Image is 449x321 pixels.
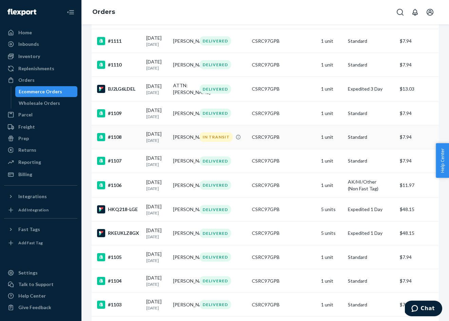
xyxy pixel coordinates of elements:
div: RKEUKLZ8GX [97,229,141,237]
a: Freight [4,121,77,132]
div: Settings [18,269,38,276]
p: Standard [348,278,394,284]
td: $7.94 [397,269,439,293]
p: Standard [348,254,394,261]
td: $7.94 [397,293,439,317]
div: Replenishments [18,65,54,72]
div: #1107 [97,157,141,165]
div: Inventory [18,53,40,60]
button: Open Search Box [393,5,407,19]
div: #1103 [97,301,141,309]
a: Orders [4,75,77,86]
div: [DATE] [146,58,167,71]
div: [DATE] [146,179,167,191]
button: Open account menu [423,5,437,19]
a: Ecommerce Orders [15,86,78,97]
td: [PERSON_NAME] [170,173,197,197]
div: [DATE] [146,203,167,216]
a: Home [4,27,77,38]
div: CSRC97GPB [252,278,316,284]
div: Add Integration [18,207,49,213]
td: 1 unit [318,125,345,149]
p: Expedited 1 Day [348,230,394,237]
td: 1 unit [318,173,345,197]
a: Settings [4,267,77,278]
button: Fast Tags [4,224,77,235]
div: [DATE] [146,298,167,311]
td: [PERSON_NAME] [170,125,197,149]
p: [DATE] [146,234,167,240]
p: Standard [348,134,394,140]
div: [DATE] [146,131,167,143]
div: Talk to Support [18,281,54,288]
a: Returns [4,145,77,155]
div: #1110 [97,61,141,69]
a: Add Integration [4,205,77,215]
ol: breadcrumbs [87,2,120,22]
div: #1108 [97,133,141,141]
td: [PERSON_NAME] [170,269,197,293]
div: CSRC97GPB [252,157,316,164]
div: CSRC97GPB [252,206,316,213]
div: Add Fast Tag [18,240,43,246]
a: Reporting [4,157,77,168]
td: 1 unit [318,293,345,317]
td: 1 unit [318,245,345,269]
td: $7.94 [397,101,439,125]
p: [DATE] [146,186,167,191]
td: $48.15 [397,221,439,245]
div: DELIVERED [200,276,231,285]
button: Close Navigation [64,5,77,19]
td: [PERSON_NAME] [170,221,197,245]
a: Billing [4,169,77,180]
button: Open notifications [408,5,422,19]
td: [PERSON_NAME] [170,293,197,317]
p: [DATE] [146,65,167,71]
div: Reporting [18,159,41,166]
div: Freight [18,124,35,130]
p: Expedited 3 Day [348,86,394,92]
td: 5 units [318,197,345,221]
div: CSRC97GPB [252,230,316,237]
td: [PERSON_NAME] [170,101,197,125]
div: DELIVERED [200,156,231,166]
div: Prep [18,135,29,142]
div: [DATE] [146,155,167,167]
div: DELIVERED [200,205,231,214]
div: Orders [18,77,35,83]
a: Help Center [4,290,77,301]
td: [PERSON_NAME] [170,245,197,269]
a: Inventory [4,51,77,62]
div: CSRC97GPB [252,61,316,68]
div: CSRC97GPB [252,134,316,140]
div: Wholesale Orders [19,100,60,107]
div: CSRC97GPB [252,38,316,44]
div: CSRC97GPB [252,254,316,261]
p: [DATE] [146,90,167,95]
p: [DATE] [146,114,167,119]
p: Standard [348,61,394,68]
div: [DATE] [146,83,167,95]
iframe: Opens a widget where you can chat to one of our agents [405,301,442,318]
td: [PERSON_NAME] [170,29,197,53]
button: Integrations [4,191,77,202]
div: CSRC97GPB [252,301,316,308]
td: [PERSON_NAME] [170,53,197,77]
div: [DATE] [146,107,167,119]
td: 1 unit [318,269,345,293]
p: [DATE] [146,137,167,143]
p: Standard [348,38,394,44]
div: DELIVERED [200,181,231,190]
p: Standard [348,301,394,308]
td: [PERSON_NAME] [170,197,197,221]
div: Inbounds [18,41,39,48]
p: [DATE] [146,258,167,263]
div: DELIVERED [200,300,231,309]
td: 5 units [318,221,345,245]
div: [DATE] [146,251,167,263]
td: $7.94 [397,125,439,149]
p: [DATE] [146,41,167,47]
td: 1 unit [318,53,345,77]
div: Parcel [18,111,33,118]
